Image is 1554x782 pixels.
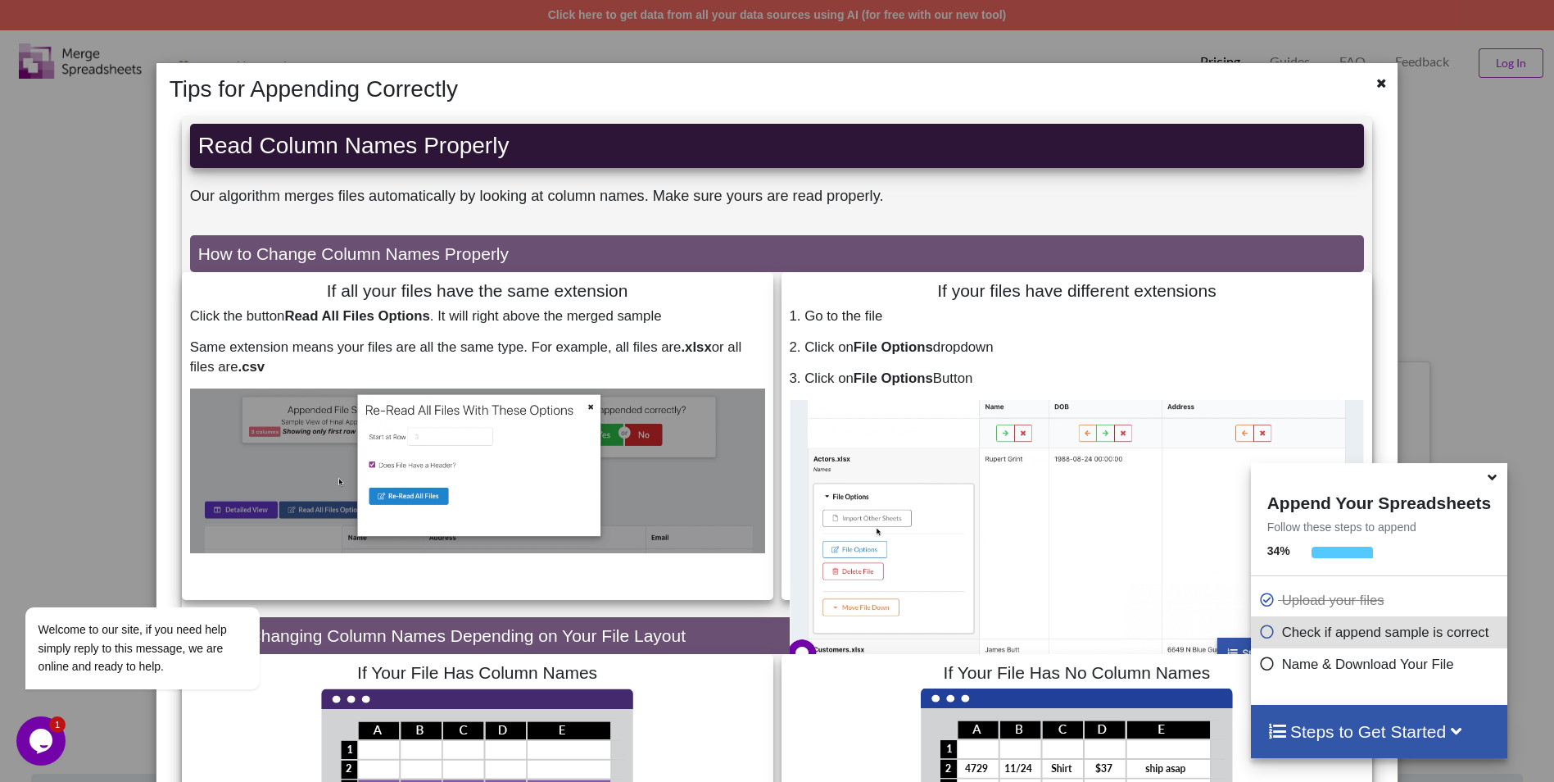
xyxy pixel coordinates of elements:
[190,280,765,301] h4: If all your files have the same extension
[1259,590,1503,611] p: Upload your files
[1259,654,1503,675] p: Name & Download Your File
[1267,544,1290,557] b: 34 %
[190,389,765,553] img: ReadAllOptionsButton.gif
[790,662,1365,683] h4: If Your File Has No Column Names
[790,338,1365,357] p: 2. Click on dropdown
[161,75,1289,103] h2: Tips for Appending Correctly
[238,359,265,375] b: .csv
[198,625,1357,646] h4: Finish Changing Column Names Depending on Your File Layout
[854,339,933,355] b: File Options
[190,662,765,683] h4: If Your File Has Column Names
[198,243,1357,264] h4: How to Change Column Names Properly
[790,369,1365,389] p: 3. Click on Button
[1251,519,1507,535] p: Follow these steps to append
[16,459,311,708] iframe: chat widget
[790,400,1365,659] img: IndividualFilesDemo.gif
[198,132,1357,160] h2: Read Column Names Properly
[681,339,711,355] b: .xlsx
[854,371,933,386] b: File Options
[1267,721,1491,742] h4: Steps to Get Started
[1251,489,1507,513] h4: Append Your Spreadsheets
[190,307,765,326] p: Click the button . It will right above the merged sample
[190,338,765,377] p: Same extension means your files are all the same type. For example, all files are or all files are
[1259,622,1503,643] p: Check if append sample is correct
[16,716,69,766] iframe: chat widget
[790,280,1365,301] h4: If your files have different extensions
[284,308,429,324] b: Read All Files Options
[790,307,1365,326] p: 1. Go to the file
[190,185,1365,207] p: Our algorithm merges files automatically by looking at column names. Make sure yours are read pro...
